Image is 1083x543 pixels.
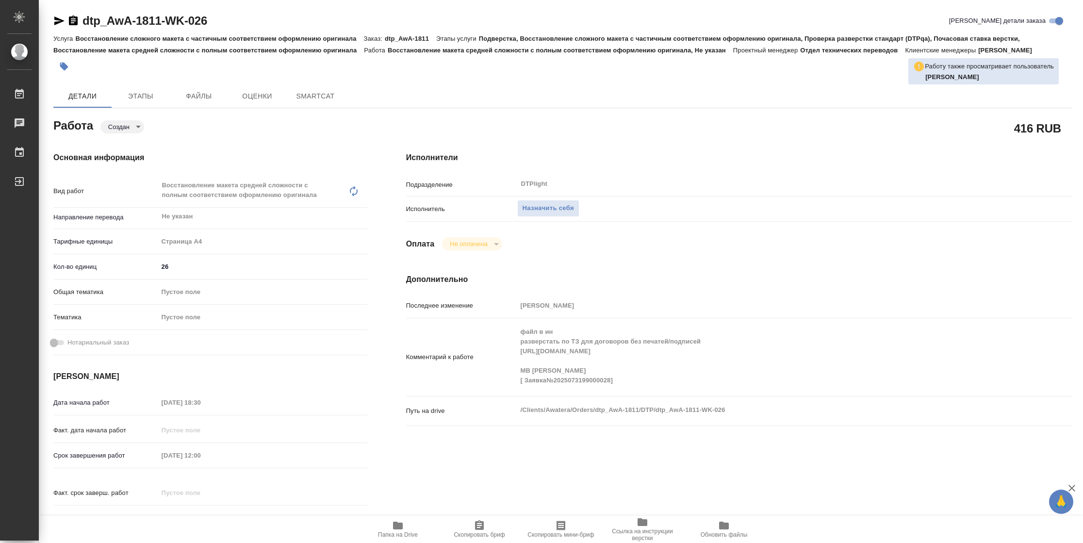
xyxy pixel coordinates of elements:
button: Добавить тэг [53,56,75,77]
span: [PERSON_NAME] детали заказа [949,16,1046,26]
input: ✎ Введи что-нибудь [158,260,367,274]
p: Восстановление макета средней сложности с полным соответствием оформлению оригинала, Не указан [388,47,733,54]
p: Дата начала работ [53,398,158,408]
input: Пустое поле [158,448,243,462]
span: Папка на Drive [378,531,418,538]
div: Страница А4 [158,233,367,250]
h4: [PERSON_NAME] [53,371,367,382]
b: [PERSON_NAME] [925,73,979,81]
textarea: /Clients/Awatera/Orders/dtp_AwA-1811/DTP/dtp_AwA-1811-WK-026 [517,402,1017,418]
span: Назначить себя [523,203,574,214]
p: Факт. срок заверш. работ [53,488,158,498]
p: Исполнитель [406,204,517,214]
p: Этапы услуги [436,35,479,42]
span: Обновить файлы [701,531,748,538]
p: Отдел технических переводов [800,47,905,54]
span: Оценки [234,90,280,102]
button: Создан [105,123,132,131]
p: Проектный менеджер [733,47,800,54]
p: Восстановление сложного макета с частичным соответствием оформлению оригинала [75,35,363,42]
p: Заборова Александра [925,72,1054,82]
p: Срок завершения работ [53,451,158,461]
span: 🙏 [1053,492,1069,512]
div: Пустое поле [158,309,367,326]
button: Скопировать мини-бриф [520,516,602,543]
p: dtp_AwA-1811 [385,35,436,42]
p: Заказ: [364,35,385,42]
span: Скопировать мини-бриф [527,531,594,538]
p: Факт. дата начала работ [53,426,158,435]
button: Ссылка на инструкции верстки [602,516,683,543]
button: 🙏 [1049,490,1073,514]
p: Последнее изменение [406,301,517,311]
h4: Исполнители [406,152,1072,164]
p: [PERSON_NAME] [978,47,1039,54]
p: Тарифные единицы [53,237,158,247]
p: Подразделение [406,180,517,190]
input: Пустое поле [517,298,1017,313]
p: Вид работ [53,186,158,196]
textarea: файл в ин разверстать по ТЗ для договоров без печатей/подписей [URL][DOMAIN_NAME] МВ [PERSON_NAME... [517,324,1017,389]
p: Общая тематика [53,287,158,297]
p: Услуга [53,35,75,42]
h4: Основная информация [53,152,367,164]
input: Пустое поле [158,486,243,500]
button: Не оплачена [447,240,490,248]
div: Создан [100,120,144,133]
p: Комментарий к работе [406,352,517,362]
div: Пустое поле [158,284,367,300]
span: Файлы [176,90,222,102]
input: Пустое поле [158,395,243,410]
p: Работа [364,47,388,54]
span: Нотариальный заказ [67,338,129,347]
h4: Дополнительно [406,274,1072,285]
p: Тематика [53,313,158,322]
h4: Оплата [406,238,435,250]
p: Клиентские менеджеры [905,47,978,54]
span: SmartCat [292,90,339,102]
p: Подверстка, Восстановление сложного макета с частичным соответствием оформлению оригинала, Провер... [53,35,1020,54]
h2: Работа [53,116,93,133]
span: Ссылка на инструкции верстки [607,528,677,542]
h2: 416 RUB [1014,120,1061,136]
span: Скопировать бриф [454,531,505,538]
button: Обновить файлы [683,516,765,543]
input: Пустое поле [158,423,243,437]
p: Работу также просматривает пользователь [925,62,1054,71]
div: Пустое поле [162,287,356,297]
button: Скопировать ссылку для ЯМессенджера [53,15,65,27]
p: Срок завершения услуги [53,513,158,523]
button: Назначить себя [517,200,579,217]
span: Детали [59,90,106,102]
p: Направление перевода [53,213,158,222]
div: Создан [442,237,502,250]
div: Пустое поле [162,313,356,322]
p: Кол-во единиц [53,262,158,272]
a: dtp_AwA-1811-WK-026 [82,14,207,27]
button: Папка на Drive [357,516,439,543]
span: Этапы [117,90,164,102]
button: Скопировать бриф [439,516,520,543]
input: ✎ Введи что-нибудь [158,511,243,525]
button: Скопировать ссылку [67,15,79,27]
p: Путь на drive [406,406,517,416]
